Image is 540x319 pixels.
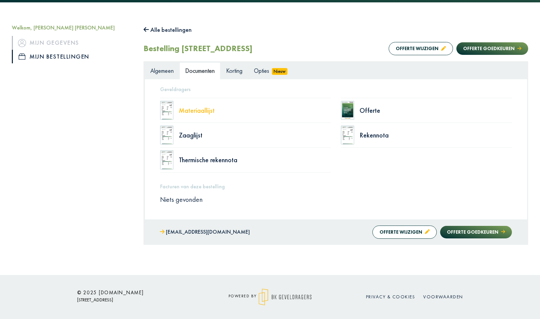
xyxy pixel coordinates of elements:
img: doc [341,101,354,120]
a: [EMAIL_ADDRESS][DOMAIN_NAME] [160,227,250,237]
div: Offerte [360,107,512,114]
img: doc [160,126,174,145]
div: Rekennota [360,132,512,139]
button: Offerte wijzigen [372,226,437,239]
div: Niets gevonden [155,195,517,204]
h5: Geveldragers [160,86,512,92]
img: icon [19,54,25,60]
p: [STREET_ADDRESS] [77,296,199,304]
button: Alle bestellingen [144,24,192,35]
a: Voorwaarden [423,294,463,300]
a: iconMijn gegevens [12,36,133,49]
a: Privacy & cookies [366,294,415,300]
div: powered by [209,289,331,305]
h6: © 2025 [DOMAIN_NAME] [77,290,199,296]
div: Materiaallijst [179,107,331,114]
img: doc [160,101,174,120]
span: Nieuw [272,68,287,75]
img: doc [341,126,354,145]
a: iconMijn bestellingen [12,50,133,63]
img: icon [18,39,26,47]
button: Offerte goedkeuren [440,226,512,238]
button: Offerte wijzigen [389,42,453,55]
span: Algemeen [150,67,174,75]
button: Offerte goedkeuren [456,42,528,55]
img: doc [160,150,174,169]
h5: Facturen van deze bestelling [160,183,512,190]
img: logo [259,289,312,305]
ul: Tabs [145,62,527,79]
div: Thermische rekennota [179,156,331,163]
span: Korting [226,67,242,75]
h5: Welkom, [PERSON_NAME] [PERSON_NAME] [12,24,133,31]
div: Zaaglijst [179,132,331,139]
h2: Bestelling [STREET_ADDRESS] [144,44,253,54]
span: Opties [254,67,269,75]
span: Documenten [185,67,215,75]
